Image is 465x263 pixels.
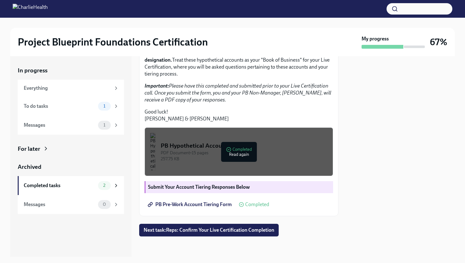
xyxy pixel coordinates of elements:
a: Archived [18,163,124,171]
a: To do tasks1 [18,97,124,116]
em: Please have this completed and submitted prior to your Live Certification call. Once you submit t... [145,83,331,103]
p: In preparation for your Project Blueprint Live Certification, please take the time to Treat these... [145,43,333,77]
button: Next task:Reps: Confirm Your Live Certification Completion [139,224,279,236]
a: PB Pre-Work Account Tiering Form [145,198,236,211]
strong: Important: [145,83,169,89]
strong: Submit Your Account Tiering Responses Below [148,184,250,190]
span: 0 [99,202,110,207]
div: PDF Document • 15 pages [161,150,328,156]
a: Everything [18,80,124,97]
a: Completed tasks2 [18,176,124,195]
img: PB Hypothetical Accounts [150,133,156,171]
span: Completed [245,202,269,207]
a: Messages0 [18,195,124,214]
span: PB Pre-Work Account Tiering Form [149,201,232,208]
p: Good luck! [PERSON_NAME] & [PERSON_NAME] [145,108,333,122]
h3: 67% [430,36,447,48]
span: 1 [100,104,109,108]
div: For later [18,145,40,153]
div: Everything [24,85,111,92]
img: CharlieHealth [13,4,48,14]
div: To do tasks [24,103,96,110]
div: Completed tasks [24,182,96,189]
a: Messages1 [18,116,124,135]
div: PB Hypothetical Accounts [161,142,328,150]
strong: My progress [362,35,389,42]
a: For later [18,145,124,153]
div: Messages [24,201,96,208]
a: In progress [18,66,124,75]
span: 1 [100,123,109,127]
div: 257.75 KB [161,156,328,162]
span: Next task : Reps: Confirm Your Live Certification Completion [144,227,274,233]
div: Messages [24,122,96,129]
span: 2 [99,183,109,188]
button: PB Hypothetical AccountsPDF Document•15 pages257.75 KBCompletedRead again [145,127,333,176]
h2: Project Blueprint Foundations Certification [18,36,208,48]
